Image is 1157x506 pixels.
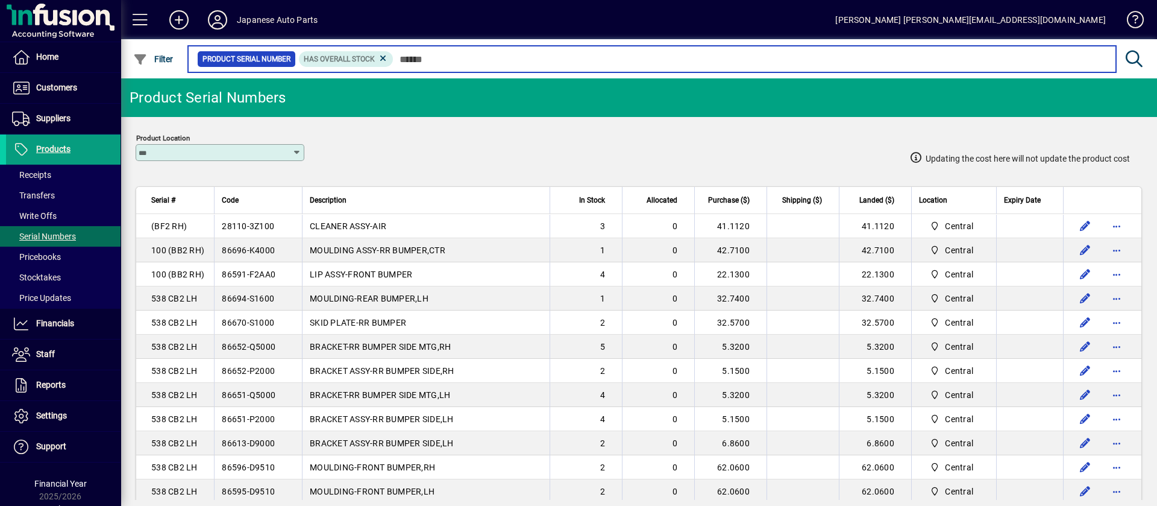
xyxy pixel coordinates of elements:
[222,342,275,352] span: 86652-Q5000
[222,221,274,231] span: 28110-3Z100
[1107,385,1126,405] button: More options
[222,366,275,376] span: 86652-P2000
[782,194,822,207] span: Shipping ($)
[708,194,750,207] span: Purchase ($)
[557,268,605,280] div: 4
[839,413,911,425] div: 5.1500
[6,206,121,226] a: Write Offs
[859,194,894,207] span: Landed ($)
[151,366,198,376] span: 538 CB2 LH
[1107,241,1126,260] button: More options
[202,53,290,65] span: Product Serial Number
[36,318,74,328] span: Financials
[925,460,978,475] span: Central
[557,341,605,353] div: 5
[695,485,767,498] div: 62.0600
[151,318,198,327] span: 538 CB2 LH
[847,194,905,207] div: Landed ($)
[6,309,121,339] a: Financials
[1107,289,1126,308] button: More options
[222,194,239,207] span: Code
[151,245,204,255] span: 100 (BB2 RH)
[695,437,767,449] div: 6.8600
[36,411,67,420] span: Settings
[630,341,677,353] div: 0
[310,318,406,327] span: SKID PLATE-RR BUMPER
[34,479,87,489] span: Financial Year
[310,414,454,424] span: BRACKET ASSY-RR BUMPER SIDE,LH
[198,9,237,31] button: Profile
[151,463,198,472] span: 538 CB2 LH
[1118,2,1142,42] a: Knowledge Base
[945,341,973,353] span: Central
[222,318,274,327] span: 86670-S1000
[557,365,605,377] div: 2
[925,291,978,306] span: Central
[1107,313,1126,332] button: More options
[945,365,973,377] span: Central
[945,461,973,473] span: Central
[130,48,177,70] button: Filter
[835,10,1106,30] div: [PERSON_NAME] [PERSON_NAME][EMAIL_ADDRESS][DOMAIN_NAME]
[557,437,605,449] div: 2
[310,294,428,303] span: MOULDING-REAR BUMPER,LH
[557,485,605,498] div: 2
[945,413,973,425] span: Central
[310,487,434,496] span: MOULDING-FRONT BUMPER,LH
[1107,337,1126,356] button: More options
[945,389,973,401] span: Central
[310,390,450,400] span: BRACKET-RR BUMPER SIDE MTG,LH
[130,88,286,107] div: Product Serial Numbers
[925,436,978,451] span: Central
[925,388,978,402] span: Central
[12,293,71,303] span: Price Updates
[222,194,295,207] div: Code
[12,191,55,200] span: Transfers
[839,317,911,329] div: 32.5700
[36,380,66,390] span: Reports
[630,317,677,329] div: 0
[6,42,121,72] a: Home
[222,245,275,255] span: 86696-K4000
[136,134,190,142] mat-label: Product Location
[12,252,61,262] span: Pricebooks
[310,245,445,255] span: MOULDING ASSY-RR BUMPER,CTR
[1107,265,1126,284] button: More options
[557,194,616,207] div: In Stock
[310,366,454,376] span: BRACKET ASSY-RR BUMPER SIDE,RH
[630,293,677,305] div: 0
[1107,482,1126,501] button: More options
[222,414,275,424] span: 86651-P2000
[299,51,394,67] mat-chip: Has Overall Stock
[630,413,677,425] div: 0
[630,461,677,473] div: 0
[695,389,767,401] div: 5.3200
[6,288,121,308] a: Price Updates
[222,487,275,496] span: 86595-D9510
[36,144,71,154] span: Products
[133,54,174,64] span: Filter
[839,365,911,377] div: 5.1500
[222,463,275,472] span: 86596-D9510
[925,364,978,378] span: Central
[310,221,386,231] span: CLEANER ASSY-AIR
[839,293,911,305] div: 32.7400
[945,244,973,256] span: Central
[945,485,973,498] span: Central
[12,211,57,221] span: Write Offs
[6,104,121,134] a: Suppliers
[6,432,121,462] a: Support
[151,414,198,424] span: 538 CB2 LH
[925,484,978,499] span: Central
[6,247,121,267] a: Pricebooks
[36,52,58,62] span: Home
[237,10,318,30] div: Japanese Auto Parts
[630,220,677,232] div: 0
[36,349,55,359] span: Staff
[695,461,767,473] div: 62.0600
[702,194,760,207] div: Purchase ($)
[925,267,978,282] span: Central
[1004,194,1041,207] span: Expiry Date
[557,317,605,329] div: 2
[12,273,61,282] span: Stocktakes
